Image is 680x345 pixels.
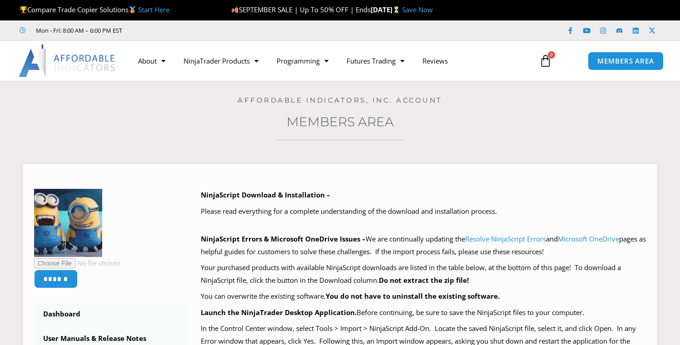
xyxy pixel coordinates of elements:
[268,50,338,71] a: Programming
[371,5,402,14] strong: [DATE]
[413,50,457,71] a: Reviews
[558,234,619,243] a: Microsoft OneDrive
[393,6,400,13] img: ⌛
[201,290,646,303] p: You can overwrite the existing software.
[174,50,268,71] a: NinjaTrader Products
[201,234,366,243] b: NinjaScript Errors & Microsoft OneDrive Issues –
[201,308,357,317] b: Launch the NinjaTrader Desktop Application.
[138,5,169,14] a: Start Here
[238,96,442,104] a: Affordable Indicators, Inc. Account
[326,291,500,301] b: You do not have to uninstall the existing software.
[588,52,664,70] a: MEMBERS AREA
[232,6,238,13] img: 🍂
[129,50,174,71] a: About
[597,58,654,64] span: MEMBERS AREA
[201,306,646,319] p: Before continuing, be sure to save the NinjaScript files to your computer.
[526,48,566,74] a: 0
[20,6,27,13] img: 🏆
[201,261,646,287] p: Your purchased products with available NinjaScript downloads are listed in the table below, at th...
[34,302,187,326] a: Dashboard
[20,5,169,14] span: Compare Trade Copier Solutions
[548,51,555,59] span: 0
[231,5,371,14] span: SEPTEMBER SALE | Up To 50% OFF | Ends
[201,233,646,258] p: We are continually updating the and pages as helpful guides for customers to solve these challeng...
[19,44,116,77] img: LogoAI | Affordable Indicators – NinjaTrader
[402,5,433,14] a: Save Now
[201,190,330,199] b: NinjaScript Download & Installation –
[465,234,546,243] a: Resolve NinjaScript Errors
[287,114,394,129] a: Members Area
[34,189,102,257] img: 0a7c1166b65065c099f6abfa800961c4410b533c09bec6345a6fe3a5353d79ff
[379,276,469,285] b: Do not extract the zip file!
[129,6,136,13] img: 🥇
[34,25,122,36] span: Mon - Fri: 8:00 AM – 6:00 PM EST
[338,50,413,71] a: Futures Trading
[135,26,271,35] iframe: Customer reviews powered by Trustpilot
[201,205,646,218] p: Please read everything for a complete understanding of the download and installation process.
[129,50,530,71] nav: Menu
